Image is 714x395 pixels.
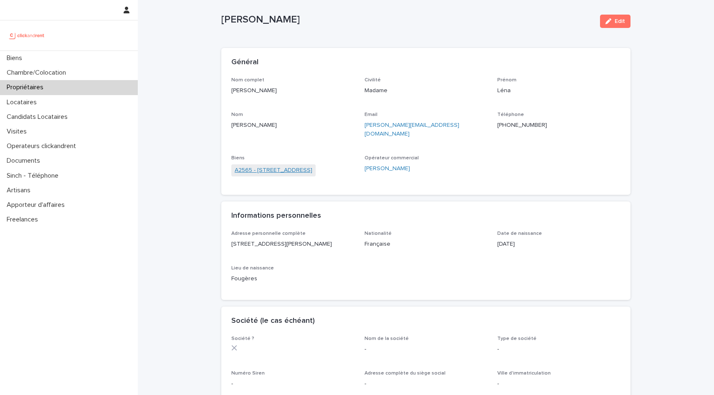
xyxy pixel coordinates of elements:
p: Léna [497,86,620,95]
p: Française [365,240,488,249]
p: - [231,380,354,388]
span: Ville d'immatriculation [497,371,551,376]
p: Biens [3,54,29,62]
span: Lieu de naissance [231,266,274,271]
p: Candidats Locataires [3,113,74,121]
span: Nom [231,112,243,117]
p: Locataires [3,98,43,106]
span: Email [365,112,377,117]
h2: Société (le cas échéant) [231,317,315,326]
a: A2565 - [STREET_ADDRESS] [235,166,312,175]
p: - [497,345,620,354]
p: Madame [365,86,488,95]
p: Freelances [3,216,45,224]
p: [DATE] [497,240,620,249]
p: Apporteur d'affaires [3,201,71,209]
p: Operateurs clickandrent [3,142,83,150]
span: Biens [231,156,245,161]
span: Téléphone [497,112,524,117]
p: - [365,380,488,388]
p: Propriétaires [3,83,50,91]
p: Fougères [231,274,354,283]
span: Adresse personnelle complète [231,231,306,236]
p: Sinch - Téléphone [3,172,65,180]
p: - [365,345,488,354]
p: Chambre/Colocation [3,69,73,77]
span: Nationalité [365,231,392,236]
span: Nom complet [231,78,264,83]
button: Edit [600,15,630,28]
a: [PERSON_NAME][EMAIL_ADDRESS][DOMAIN_NAME] [365,122,459,137]
span: Prénom [497,78,517,83]
span: Type de société [497,336,537,341]
p: Documents [3,157,47,165]
p: [PERSON_NAME] [231,86,354,95]
a: [PERSON_NAME] [365,164,410,173]
p: [PERSON_NAME] [221,14,593,26]
span: Nom de la société [365,336,409,341]
span: Opérateur commercial [365,156,419,161]
span: Edit [615,18,625,24]
p: [PHONE_NUMBER] [497,121,620,130]
p: Visites [3,128,33,136]
img: UCB0brd3T0yccxBKYDjQ [7,27,47,44]
h2: Informations personnelles [231,211,321,221]
p: [PERSON_NAME] [231,121,354,130]
p: Artisans [3,186,37,194]
span: Société ? [231,336,254,341]
p: - [497,380,620,388]
h2: Général [231,58,258,67]
span: Adresse complète du siège social [365,371,446,376]
span: Date de naissance [497,231,542,236]
span: Numéro Siren [231,371,265,376]
span: Civilité [365,78,381,83]
p: [STREET_ADDRESS][PERSON_NAME] [231,240,354,249]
